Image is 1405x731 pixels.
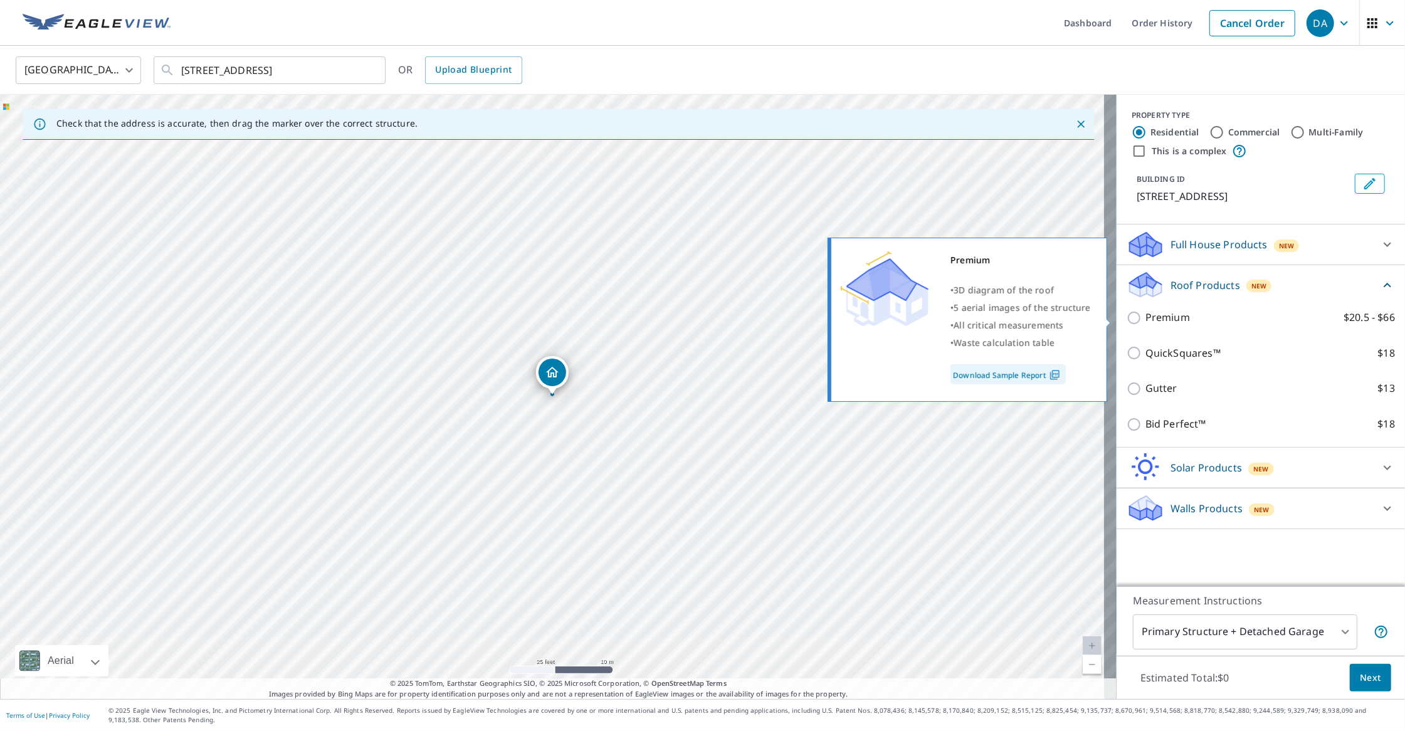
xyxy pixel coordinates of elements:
span: All critical measurements [954,319,1063,331]
a: Upload Blueprint [425,56,522,84]
p: $18 [1378,345,1395,361]
p: Estimated Total: $0 [1130,664,1239,692]
div: • [950,334,1091,352]
p: BUILDING ID [1137,174,1185,184]
label: Commercial [1228,126,1280,139]
a: Terms of Use [6,711,45,720]
span: 5 aerial images of the structure [954,302,1090,313]
button: Next [1350,664,1391,692]
div: [GEOGRAPHIC_DATA] [16,53,141,88]
button: Close [1073,116,1089,132]
div: • [950,299,1091,317]
span: New [1253,464,1269,474]
p: | [6,712,90,719]
img: EV Logo [23,14,171,33]
p: Premium [1145,310,1190,325]
a: Terms [706,678,727,688]
p: Bid Perfect™ [1145,416,1206,432]
img: Pdf Icon [1046,369,1063,381]
a: OpenStreetMap [651,678,704,688]
div: Dropped pin, building 1, Residential property, 24450 458th Ave Colton, SD 57018 [536,356,569,395]
div: OR [398,56,522,84]
div: Aerial [15,645,108,676]
p: $13 [1378,381,1395,396]
div: • [950,317,1091,334]
div: Roof ProductsNew [1127,270,1395,300]
span: New [1251,281,1267,291]
span: New [1254,505,1270,515]
a: Current Level 20, Zoom Out [1083,655,1102,674]
a: Privacy Policy [49,711,90,720]
div: PROPERTY TYPE [1132,110,1390,121]
span: New [1279,241,1295,251]
div: • [950,281,1091,299]
a: Cancel Order [1209,10,1295,36]
p: Gutter [1145,381,1177,396]
p: [STREET_ADDRESS] [1137,189,1350,204]
button: Edit building 1 [1355,174,1385,194]
div: Walls ProductsNew [1127,493,1395,523]
p: Check that the address is accurate, then drag the marker over the correct structure. [56,118,418,129]
label: This is a complex [1152,145,1227,157]
span: Your report will include the primary structure and a detached garage if one exists. [1374,624,1389,639]
p: Full House Products [1171,237,1268,252]
div: Premium [950,251,1091,269]
span: Upload Blueprint [435,62,512,78]
input: Search by address or latitude-longitude [181,53,360,88]
div: Solar ProductsNew [1127,453,1395,483]
div: Primary Structure + Detached Garage [1133,614,1357,649]
p: $18 [1378,416,1395,432]
p: © 2025 Eagle View Technologies, Inc. and Pictometry International Corp. All Rights Reserved. Repo... [108,706,1399,725]
div: Aerial [44,645,78,676]
a: Current Level 20, Zoom In Disabled [1083,636,1102,655]
img: Premium [841,251,929,327]
label: Multi-Family [1309,126,1364,139]
p: $20.5 - $66 [1344,310,1395,325]
p: QuickSquares™ [1145,345,1221,361]
span: 3D diagram of the roof [954,284,1054,296]
p: Measurement Instructions [1133,593,1389,608]
p: Solar Products [1171,460,1242,475]
p: Roof Products [1171,278,1240,293]
label: Residential [1150,126,1199,139]
p: Walls Products [1171,501,1243,516]
span: Waste calculation table [954,337,1055,349]
a: Download Sample Report [950,364,1066,384]
div: DA [1307,9,1334,37]
span: Next [1360,670,1381,686]
div: Full House ProductsNew [1127,229,1395,260]
span: © 2025 TomTom, Earthstar Geographics SIO, © 2025 Microsoft Corporation, © [390,678,727,689]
